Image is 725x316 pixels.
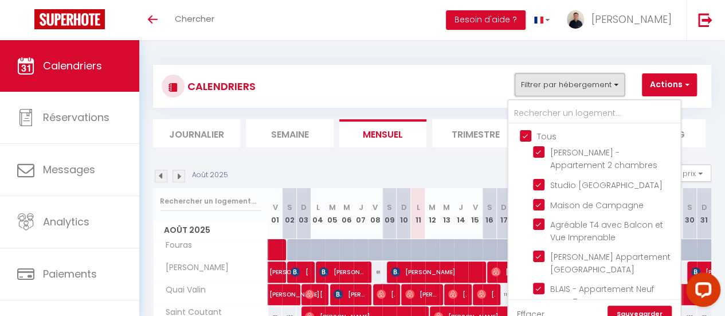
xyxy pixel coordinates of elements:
[377,283,395,305] span: [PERSON_NAME]
[282,188,296,239] th: 02
[185,73,256,99] h3: CALENDRIERS
[246,119,333,147] li: Semaine
[483,188,497,239] th: 16
[339,119,426,147] li: Mensuel
[497,284,511,305] div: 110
[368,188,382,239] th: 08
[43,58,102,73] span: Calendriers
[448,283,467,305] span: [PERSON_NAME]
[269,255,296,277] span: [PERSON_NAME]
[440,188,454,239] th: 13
[497,188,511,239] th: 17
[401,202,406,213] abbr: D
[416,202,420,213] abbr: L
[319,261,365,283] span: [PERSON_NAME]
[411,188,425,239] th: 11
[339,188,354,239] th: 06
[446,10,526,30] button: Besoin d'aide ?
[515,73,625,96] button: Filtrer par hébergement
[155,262,232,274] span: [PERSON_NAME]
[382,188,397,239] th: 09
[697,188,711,239] th: 31
[487,202,492,213] abbr: S
[296,188,311,239] th: 03
[264,284,278,306] a: [PERSON_NAME]
[591,12,672,26] span: [PERSON_NAME]
[642,73,697,96] button: Actions
[368,262,382,283] div: 81
[550,283,654,307] span: BLAIS - Appartement Neuf avec Terrasse
[432,119,519,147] li: Trimestre
[683,188,697,239] th: 30
[192,170,228,181] p: Août 2025
[458,202,463,213] abbr: J
[34,9,105,29] img: Super Booking
[301,202,307,213] abbr: D
[397,188,411,239] th: 10
[454,188,468,239] th: 14
[316,202,320,213] abbr: L
[334,283,366,305] span: [PERSON_NAME]
[567,10,584,29] img: ...
[264,262,278,283] a: [PERSON_NAME]
[305,283,323,305] span: [PERSON_NAME]
[443,202,450,213] abbr: M
[550,219,663,243] span: Agréable T4 avec Balcon et Vue Imprenable
[391,261,478,283] span: [PERSON_NAME]
[43,162,95,177] span: Messages
[677,268,725,316] iframe: LiveChat chat widget
[698,13,712,27] img: logout
[508,103,680,124] input: Rechercher un logement...
[354,188,368,239] th: 07
[477,283,495,305] span: [PERSON_NAME]
[325,188,339,239] th: 05
[387,202,392,213] abbr: S
[343,202,350,213] abbr: M
[550,251,671,275] span: [PERSON_NAME] Appartement [GEOGRAPHIC_DATA]
[160,191,261,212] input: Rechercher un logement...
[155,239,198,252] span: Fouras
[291,261,309,283] span: [PERSON_NAME]
[43,110,109,124] span: Réservations
[154,222,268,239] span: Août 2025
[468,188,483,239] th: 15
[329,202,336,213] abbr: M
[687,202,692,213] abbr: S
[287,202,292,213] abbr: S
[272,202,277,213] abbr: V
[491,261,523,283] span: [PERSON_NAME]
[702,202,707,213] abbr: D
[155,284,209,297] span: Quai Valin
[268,188,283,239] th: 01
[429,202,436,213] abbr: M
[473,202,478,213] abbr: V
[501,202,507,213] abbr: D
[550,147,657,171] span: [PERSON_NAME] - Appartement 2 chambres
[373,202,378,213] abbr: V
[311,188,325,239] th: 04
[43,214,89,229] span: Analytics
[425,188,440,239] th: 12
[175,13,214,25] span: Chercher
[153,119,240,147] li: Journalier
[405,283,437,305] span: [PERSON_NAME]
[269,278,322,299] span: [PERSON_NAME]
[359,202,363,213] abbr: J
[43,267,97,281] span: Paiements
